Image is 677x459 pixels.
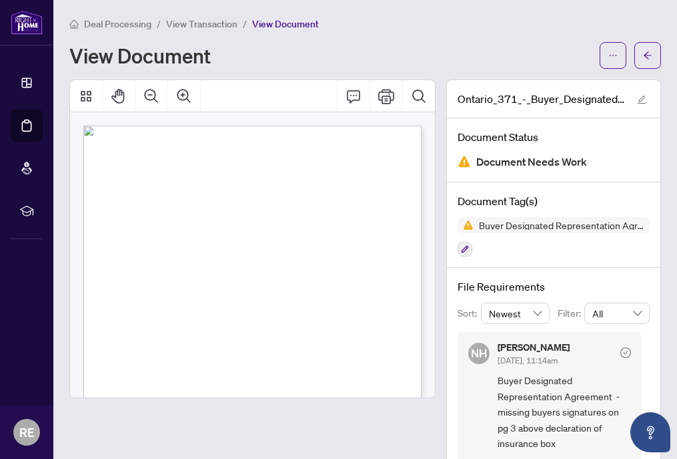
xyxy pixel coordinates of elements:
[474,220,650,230] span: Buyer Designated Representation Agreement
[69,45,211,66] h1: View Document
[558,306,584,321] p: Filter:
[458,193,650,209] h4: Document Tag(s)
[498,355,558,365] span: [DATE], 11:14am
[166,18,237,30] span: View Transaction
[252,18,319,30] span: View Document
[458,217,474,233] img: Status Icon
[458,155,471,168] img: Document Status
[498,373,631,451] span: Buyer Designated Representation Agreement - missing buyers signatures on pg 3 above declaration o...
[458,279,650,295] h4: File Requirements
[630,412,670,452] button: Open asap
[608,51,618,60] span: ellipsis
[471,345,487,362] span: NH
[157,16,161,31] li: /
[84,18,151,30] span: Deal Processing
[19,423,35,442] span: RE
[620,347,631,358] span: check-circle
[637,95,646,104] span: edit
[476,153,587,171] span: Document Needs Work
[498,343,570,352] h5: [PERSON_NAME]
[489,303,542,323] span: Newest
[458,91,624,107] span: Ontario_371_-_Buyer_Designated_Representation_Agreement_-_Authority_for.pdf
[458,129,650,145] h4: Document Status
[643,51,652,60] span: arrow-left
[11,10,43,35] img: logo
[243,16,247,31] li: /
[69,19,79,29] span: home
[458,306,481,321] p: Sort:
[592,303,642,323] span: All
